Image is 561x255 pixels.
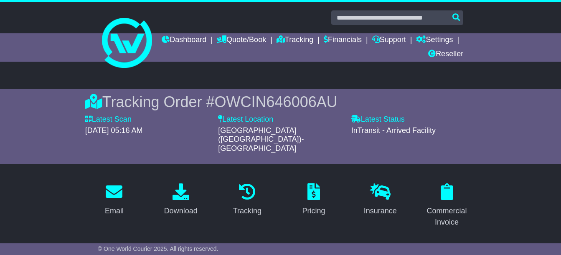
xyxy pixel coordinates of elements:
a: Pricing [297,180,331,220]
span: InTransit - Arrived Facility [351,126,436,135]
a: Quote/Book [217,33,266,47]
span: [GEOGRAPHIC_DATA] ([GEOGRAPHIC_DATA])-[GEOGRAPHIC_DATA] [218,126,304,152]
a: Support [372,33,406,47]
label: Latest Location [218,115,273,124]
a: Tracking [277,33,313,47]
a: Insurance [358,180,402,220]
div: Pricing [302,205,325,217]
span: OWCIN646006AU [215,93,338,110]
a: Financials [324,33,362,47]
div: Tracking Order # [85,93,476,111]
span: [DATE] 05:16 AM [85,126,143,135]
a: Download [159,180,203,220]
div: Email [105,205,124,217]
span: © One World Courier 2025. All rights reserved. [98,245,218,252]
a: Dashboard [162,33,206,47]
a: Tracking [228,180,267,220]
a: Commercial Invoice [418,180,476,231]
label: Latest Status [351,115,405,124]
div: Commercial Invoice [423,205,470,228]
label: Latest Scan [85,115,132,124]
div: Insurance [364,205,397,217]
a: Reseller [428,47,463,62]
div: Tracking [233,205,261,217]
a: Settings [416,33,453,47]
div: Download [164,205,198,217]
a: Email [99,180,129,220]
